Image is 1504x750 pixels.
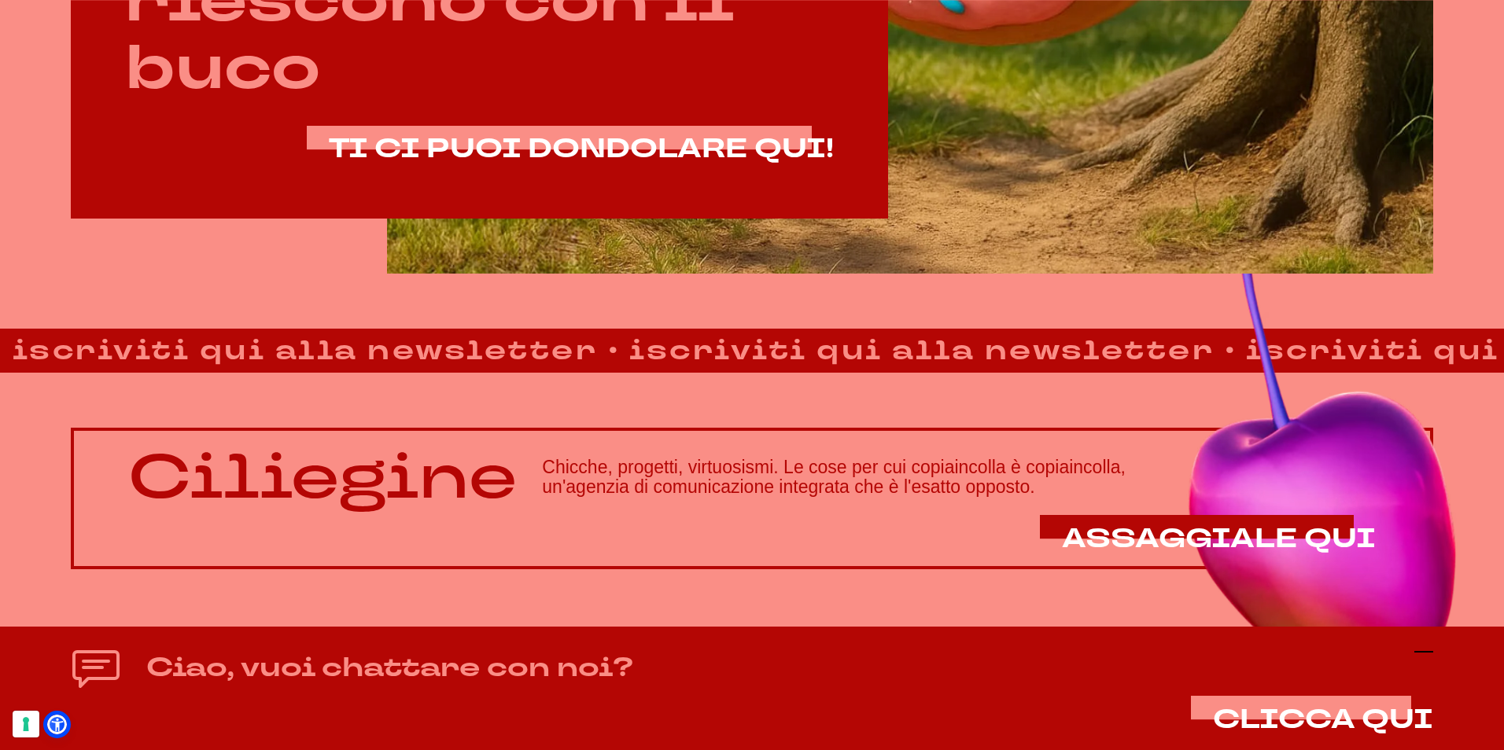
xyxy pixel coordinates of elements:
[128,443,517,512] p: Ciliegine
[617,330,1227,371] strong: iscriviti qui alla newsletter
[329,131,834,167] span: TI CI PUOI DONDOLARE QUI!
[47,715,67,734] a: Open Accessibility Menu
[329,134,834,164] a: TI CI PUOI DONDOLARE QUI!
[146,647,633,687] h4: Ciao, vuoi chattare con noi?
[542,458,1375,498] h3: Chicche, progetti, virtuosismi. Le cose per cui copiaincolla è copiaincolla, un'agenzia di comuni...
[1213,705,1433,734] button: CLICCA QUI
[13,711,39,737] button: Le tue preferenze relative al consenso per le tecnologie di tracciamento
[1062,524,1376,553] a: ASSAGGIALE QUI
[1213,701,1433,737] span: CLICCA QUI
[1062,520,1376,557] span: ASSAGGIALE QUI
